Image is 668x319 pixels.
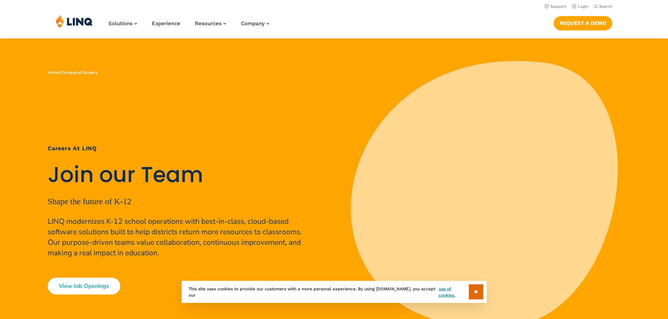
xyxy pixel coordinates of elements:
a: use of cookies. [439,286,468,298]
p: Shape the future of K-12 [48,195,307,208]
span: Resources [195,20,222,27]
a: Experience [152,20,180,27]
a: View Job Openings [48,278,120,294]
div: This site uses cookies to provide our customers with a more personal experience. By using [DOMAIN... [182,281,487,303]
span: Solutions [108,20,133,27]
a: Login [572,4,588,9]
span: Careers [82,70,97,75]
a: Home [48,70,60,75]
a: Request a Demo [554,16,612,30]
button: Open Search Bar [594,4,612,9]
a: Solutions [108,20,137,27]
span: / / [48,70,97,75]
h1: Careers at LINQ [48,144,307,153]
span: Company [241,20,265,27]
a: Company [61,70,80,75]
p: LINQ modernizes K-12 school operations with best-in-class, cloud-based software solutions built t... [48,216,307,258]
a: Resources [195,20,226,27]
nav: Primary Navigation [108,15,269,38]
a: Support [545,4,566,9]
a: Company [241,20,269,27]
nav: Button Navigation [554,15,612,30]
img: LINQ | K‑12 Software [56,15,93,28]
span: Search [599,4,612,9]
h2: Join our Team [48,162,307,187]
